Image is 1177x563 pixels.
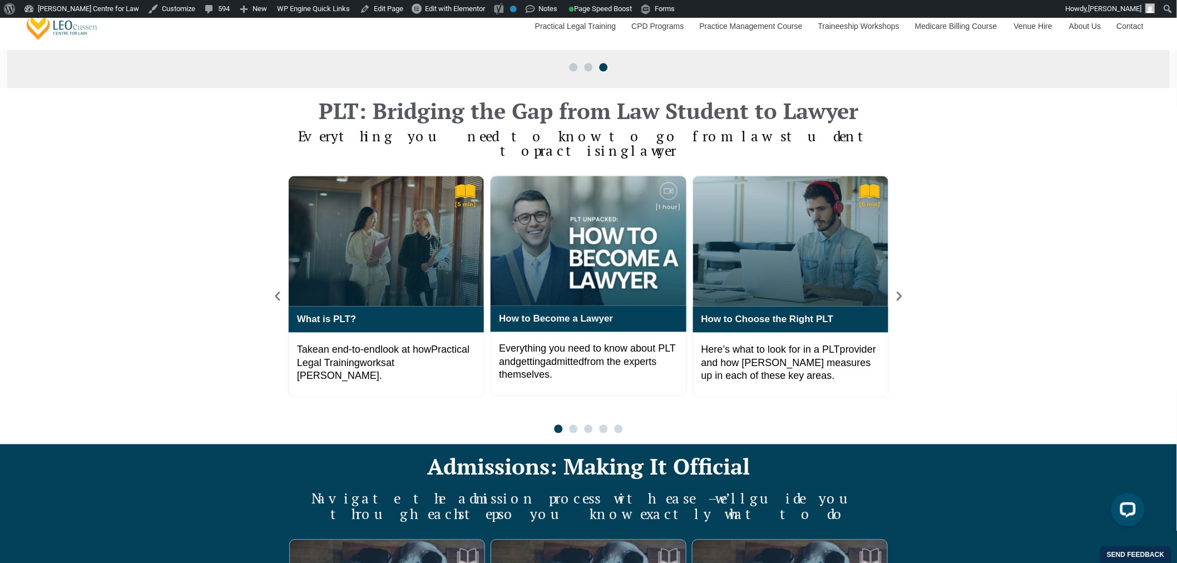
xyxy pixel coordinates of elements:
a: About Us [1061,2,1109,50]
h2: Admissions: Making It Official [271,456,906,478]
span: Go to slide 1 [555,425,563,433]
span: Go to slide 3 [599,63,607,72]
span: Go to slide 1 [569,63,577,72]
span: getting [516,357,546,368]
span: Take [297,344,318,355]
span: [PERSON_NAME] [1089,4,1142,13]
h2: PLT: Bridging the Gap from Law Student to Lawyer [271,100,906,122]
a: [PERSON_NAME] Centre for Law [25,9,99,41]
a: Practical Legal Training [527,2,624,50]
div: Carousel [288,176,889,434]
span: provider [840,344,876,355]
a: CPD Programs [623,2,691,50]
span: lawyer [631,142,677,160]
span: Go to slide 5 [615,425,623,433]
span: Practical Legal Training [297,344,469,368]
a: Practice Management Course [691,2,810,50]
span: Everything you need to know to go from law student to [298,127,879,161]
div: Next slide [893,290,906,303]
span: works [360,358,386,369]
a: Medicare Billing Course [907,2,1006,50]
span: practising [535,142,631,160]
span: guide you through each [331,490,866,524]
a: How to Choose the Right PLT [701,314,834,325]
div: 3 / 5 [693,176,889,398]
span: Everything you need to know about PLT and [499,343,676,367]
a: What is PLT? [297,314,356,325]
span: so you know exactly what to do [498,505,847,524]
div: 1 / 5 [288,176,484,398]
span: step [459,505,498,524]
a: Venue Hire [1006,2,1061,50]
a: Traineeship Workshops [810,2,907,50]
div: Previous slide [271,290,284,303]
span: Go to slide 2 [584,63,592,72]
a: Contact [1109,2,1152,50]
span: an end-to-end [318,344,380,355]
span: Here’s what to look for in a PLT [701,344,840,355]
div: 2 / 5 [490,176,686,398]
span: and how [PERSON_NAME] measures up in each of these key areas. [701,358,871,382]
div: No index [510,6,517,12]
span: look at how [380,344,431,355]
span: we’ll [716,490,750,508]
span: admitted [546,357,584,368]
span: Go to slide 2 [570,425,578,433]
span: Edit with Elementor [425,4,485,13]
iframe: LiveChat chat widget [1102,488,1149,535]
span: Navigate the admission process with ease – [312,490,716,508]
span: Go to slide 4 [600,425,608,433]
span: Go to slide 3 [585,425,593,433]
a: How to Become a Lawyer [499,314,613,324]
